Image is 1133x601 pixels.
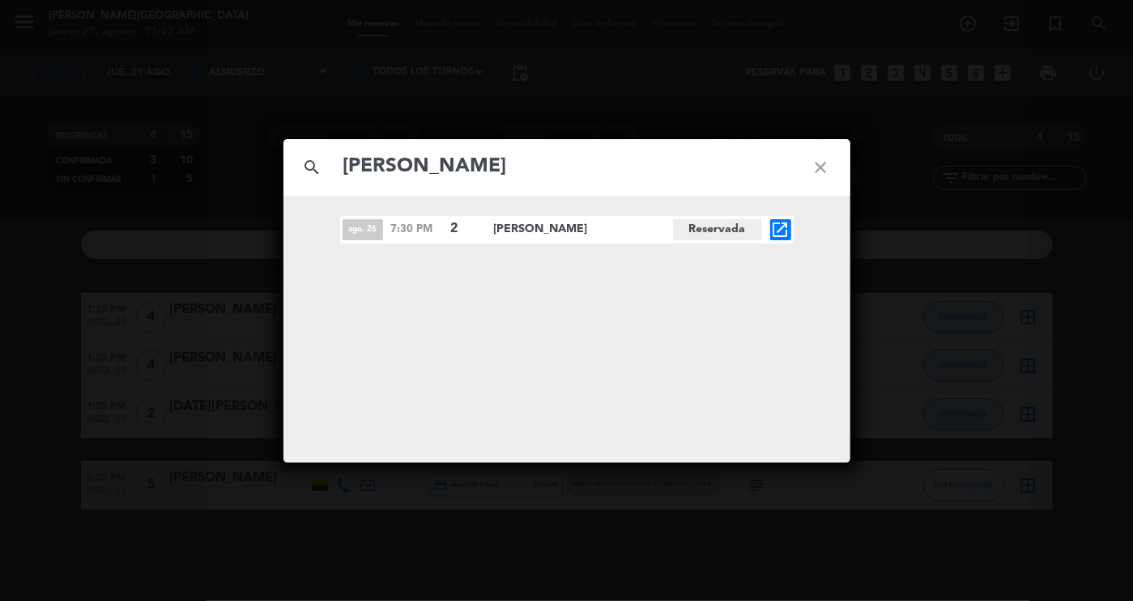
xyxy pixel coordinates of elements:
[342,150,792,184] input: Buscar reservas
[792,138,850,197] i: close
[673,219,762,240] span: Reservada
[771,220,790,239] i: open_in_new
[391,221,443,238] span: 7:30 PM
[343,219,383,240] span: ago. 26
[494,220,673,239] span: [PERSON_NAME]
[451,218,480,239] span: 2
[283,138,342,197] i: search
